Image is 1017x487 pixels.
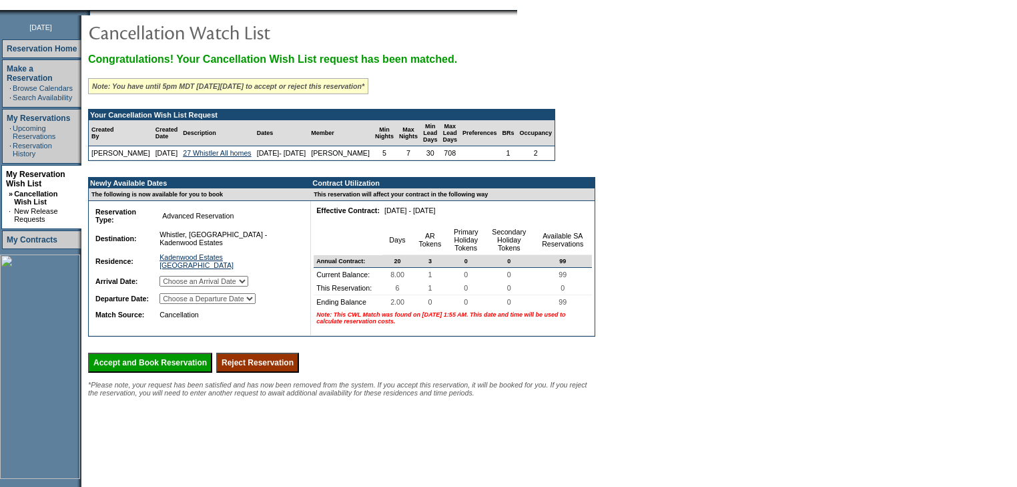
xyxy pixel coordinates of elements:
[85,10,90,15] img: promoShadowLeftCorner.gif
[7,64,53,83] a: Make a Reservation
[425,268,434,281] span: 1
[88,19,355,45] img: pgTtlCancellationNotification.gif
[29,23,52,31] span: [DATE]
[9,142,11,158] td: ·
[95,208,136,224] b: Reservation Type:
[89,120,153,146] td: Created By
[159,253,234,269] a: Kadenwood Estates [GEOGRAPHIC_DATA]
[308,146,372,160] td: [PERSON_NAME]
[95,234,137,242] b: Destination:
[461,268,470,281] span: 0
[14,207,57,223] a: New Release Requests
[393,281,402,295] span: 6
[254,146,309,160] td: [DATE]- [DATE]
[557,255,569,267] span: 99
[420,146,440,160] td: 30
[558,281,567,295] span: 0
[13,142,52,158] a: Reservation History
[9,190,13,198] b: »
[95,295,149,303] b: Departure Date:
[6,170,65,188] a: My Reservation Wish List
[388,268,407,281] span: 8.00
[95,257,133,265] b: Residence:
[388,295,407,309] span: 2.00
[9,124,11,140] td: ·
[517,120,555,146] td: Occupancy
[180,120,254,146] td: Description
[95,277,137,285] b: Arrival Date:
[504,281,514,295] span: 0
[314,255,382,268] td: Annual Contract:
[157,308,299,321] td: Cancellation
[425,295,434,309] span: 0
[372,146,396,160] td: 5
[13,124,55,140] a: Upcoming Reservations
[311,178,595,188] td: Contract Utilization
[88,381,587,397] span: *Please note, your request has been satisfied and has now been removed from the system. If you ac...
[484,225,533,255] td: Secondary Holiday Tokens
[308,120,372,146] td: Member
[384,206,436,214] nobr: [DATE] - [DATE]
[500,146,517,160] td: 1
[7,235,57,245] a: My Contracts
[556,268,569,281] span: 99
[462,255,470,267] span: 0
[88,53,457,65] span: Congratulations! Your Cancellation Wish List request has been matched.
[392,255,404,267] span: 20
[153,120,181,146] td: Created Date
[396,120,420,146] td: Max Nights
[316,206,380,214] b: Effective Contract:
[13,84,73,92] a: Browse Calendars
[314,268,382,281] td: Current Balance:
[88,353,212,373] input: Accept and Book Reservation
[504,268,514,281] span: 0
[425,281,434,295] span: 1
[314,281,382,295] td: This Reservation:
[440,120,460,146] td: Max Lead Days
[382,225,413,255] td: Days
[90,10,91,15] img: blank.gif
[89,188,303,201] td: The following is now available for you to book
[396,146,420,160] td: 7
[534,225,593,255] td: Available SA Reservations
[9,84,11,92] td: ·
[7,114,70,123] a: My Reservations
[157,228,299,249] td: Whistler, [GEOGRAPHIC_DATA] - Kadenwood Estates
[311,188,595,201] td: This reservation will affect your contract in the following way
[159,209,236,222] span: Advanced Reservation
[420,120,440,146] td: Min Lead Days
[183,149,251,157] a: 27 Whistler All homes
[504,255,513,267] span: 0
[504,295,514,309] span: 0
[7,44,77,53] a: Reservation Home
[9,94,11,102] td: ·
[95,311,144,319] b: Match Source:
[153,146,181,160] td: [DATE]
[461,295,470,309] span: 0
[89,178,303,188] td: Newly Available Dates
[556,295,569,309] span: 99
[89,146,153,160] td: [PERSON_NAME]
[14,190,57,206] a: Cancellation Wish List
[460,120,500,146] td: Preferences
[314,295,382,309] td: Ending Balance
[9,207,13,223] td: ·
[440,146,460,160] td: 708
[89,110,555,120] td: Your Cancellation Wish List Request
[412,225,447,255] td: AR Tokens
[517,146,555,160] td: 2
[500,120,517,146] td: BRs
[426,255,434,267] span: 3
[216,353,299,373] input: Reject Reservation
[372,120,396,146] td: Min Nights
[461,281,470,295] span: 0
[92,82,364,90] i: Note: You have until 5pm MDT [DATE][DATE] to accept or reject this reservation*
[254,120,309,146] td: Dates
[13,94,72,102] a: Search Availability
[314,309,592,327] td: Note: This CWL Match was found on [DATE] 1:55 AM. This date and time will be used to calculate re...
[447,225,484,255] td: Primary Holiday Tokens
